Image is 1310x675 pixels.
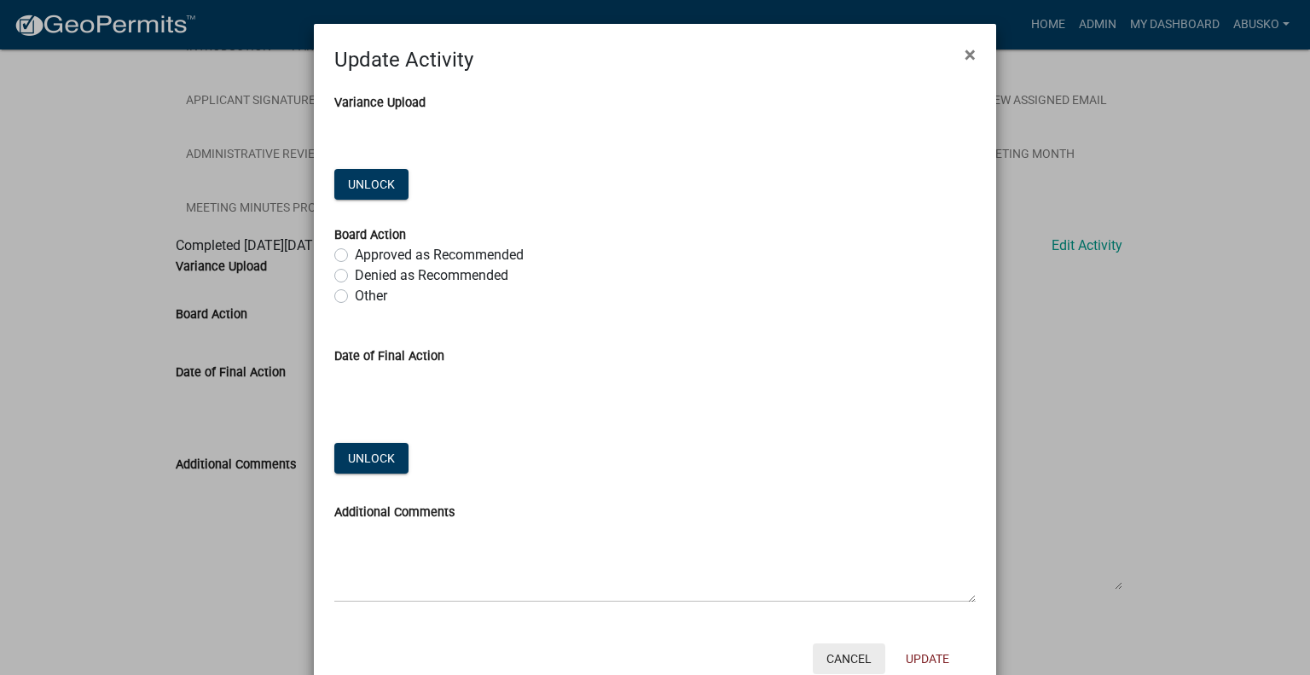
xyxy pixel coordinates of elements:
[355,286,387,306] label: Other
[334,443,409,474] button: Unlock
[892,643,963,674] button: Update
[334,44,473,75] h4: Update Activity
[813,643,885,674] button: Cancel
[334,351,444,363] label: Date of Final Action
[334,507,455,519] label: Additional Comments
[965,43,976,67] span: ×
[334,169,409,200] button: Unlock
[334,230,406,241] label: Board Action
[355,245,524,265] label: Approved as Recommended
[355,265,508,286] label: Denied as Recommended
[951,31,989,79] button: Close
[334,97,426,109] label: Variance Upload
